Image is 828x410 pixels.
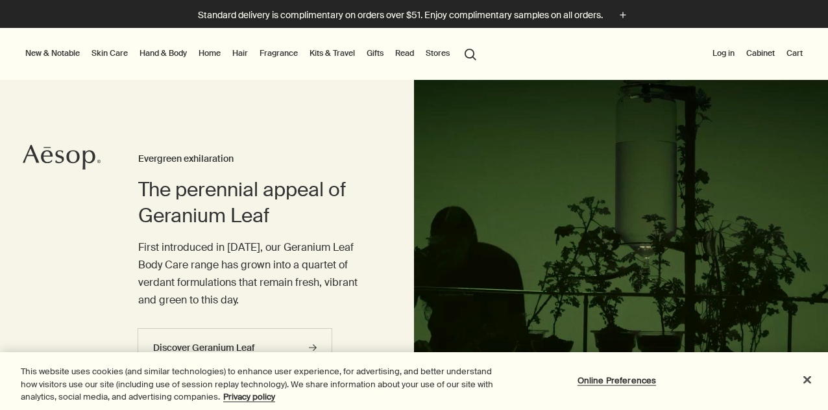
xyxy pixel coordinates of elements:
[198,8,630,23] button: Standard delivery is complimentary on orders over $51. Enjoy complimentary samples on all orders.
[710,28,805,80] nav: supplementary
[138,177,362,229] h2: The perennial appeal of Geranium Leaf
[423,45,452,61] button: Stores
[138,238,362,309] p: First introduced in [DATE], our Geranium Leaf Body Care range has grown into a quartet of verdant...
[576,367,657,393] button: Online Preferences, Opens the preference center dialog
[138,328,332,367] a: Discover Geranium Leaf
[23,28,482,80] nav: primary
[89,45,130,61] a: Skin Care
[23,144,101,173] a: Aesop
[196,45,223,61] a: Home
[138,151,362,167] h3: Evergreen exhilaration
[137,45,189,61] a: Hand & Body
[393,45,417,61] a: Read
[793,365,822,394] button: Close
[364,45,386,61] a: Gifts
[23,144,101,170] svg: Aesop
[23,45,82,61] button: New & Notable
[257,45,300,61] a: Fragrance
[223,391,275,402] a: More information about your privacy, opens in a new tab
[230,45,250,61] a: Hair
[307,45,358,61] a: Kits & Travel
[21,365,497,404] div: This website uses cookies (and similar technologies) to enhance user experience, for advertising,...
[459,41,482,66] button: Open search
[744,45,777,61] a: Cabinet
[198,8,603,22] p: Standard delivery is complimentary on orders over $51. Enjoy complimentary samples on all orders.
[710,45,737,61] button: Log in
[784,45,805,61] button: Cart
